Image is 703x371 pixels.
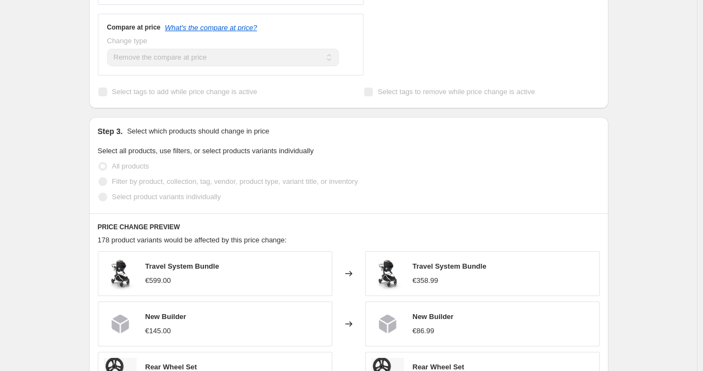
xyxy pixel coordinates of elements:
[413,275,438,286] div: €358.99
[112,177,358,185] span: Filter by product, collection, tag, vendor, product type, variant title, or inventory
[165,24,257,32] button: What's the compare at price?
[413,262,487,270] span: Travel System Bundle
[127,126,269,137] p: Select which products should change in price
[145,275,171,286] div: €599.00
[371,308,404,340] img: default-bundle-image_80x.png
[413,312,454,321] span: New Builder
[413,326,435,337] div: €86.99
[104,257,137,290] img: 302_angle_transparent_topaz_80x.png
[145,262,219,270] span: Travel System Bundle
[371,257,404,290] img: 302_angle_transparent_topaz_80x.png
[98,236,287,244] span: 178 product variants would be affected by this price change:
[112,193,221,201] span: Select product variants individually
[145,312,186,321] span: New Builder
[107,23,161,32] h3: Compare at price
[145,363,197,371] span: Rear Wheel Set
[104,308,137,340] img: default-bundle-image_80x.png
[107,37,148,45] span: Change type
[98,223,600,231] h6: PRICE CHANGE PREVIEW
[112,88,257,96] span: Select tags to add while price change is active
[413,363,465,371] span: Rear Wheel Set
[112,162,149,170] span: All products
[378,88,535,96] span: Select tags to remove while price change is active
[98,126,123,137] h2: Step 3.
[98,147,314,155] span: Select all products, use filters, or select products variants individually
[145,326,171,337] div: €145.00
